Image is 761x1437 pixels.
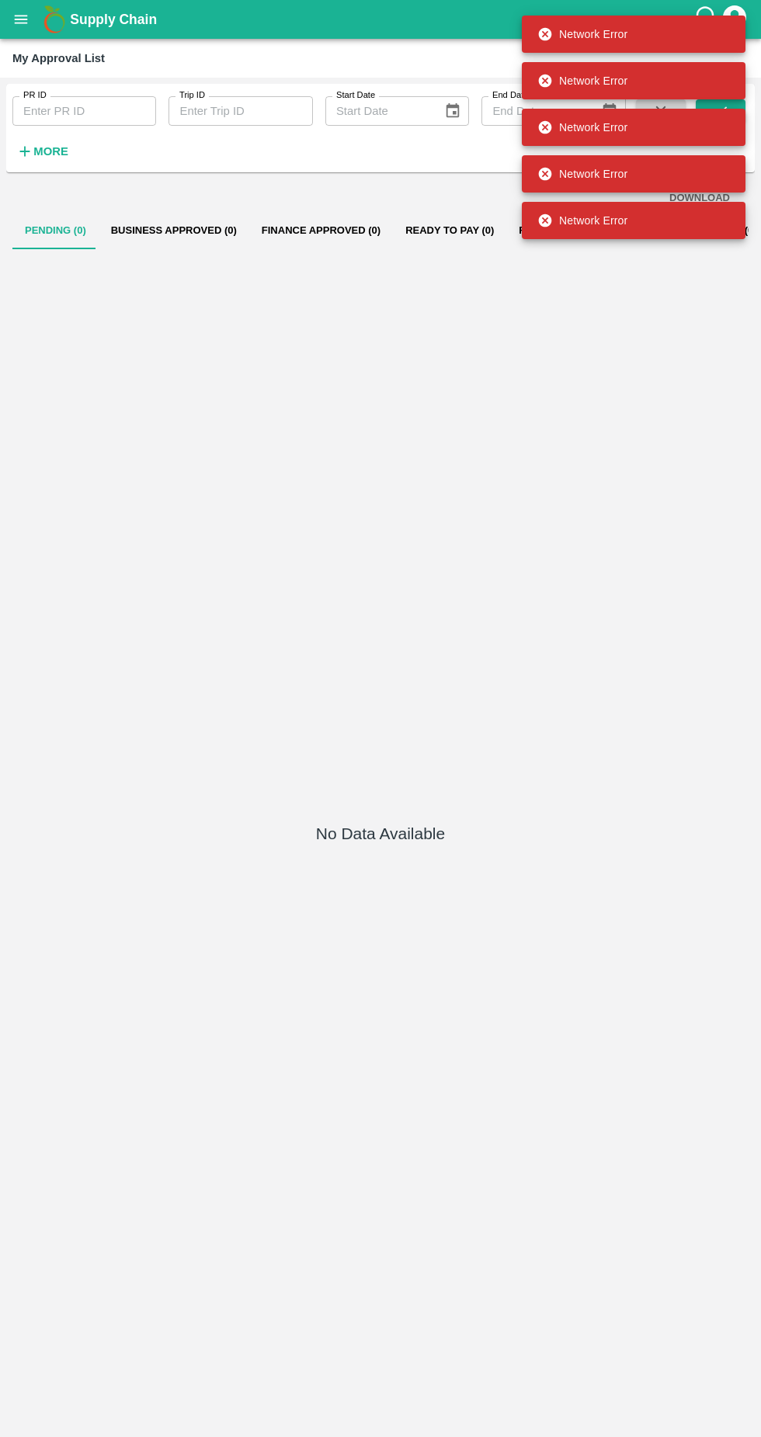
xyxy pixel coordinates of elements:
button: Pending (0) [12,212,99,249]
button: Ready To Pay (0) [393,212,506,249]
a: Supply Chain [70,9,693,30]
input: End Date [481,96,588,126]
div: customer-support [693,5,721,33]
div: Network Error [537,207,627,234]
div: My Approval List [12,48,105,68]
label: End Date [492,89,528,102]
button: Business Approved (0) [99,212,249,249]
b: Supply Chain [70,12,157,27]
button: Choose date [438,96,467,126]
div: Network Error [537,113,627,141]
button: Rejected (0) [506,212,600,249]
button: Finance Approved (0) [249,212,393,249]
img: logo [39,4,70,35]
label: PR ID [23,89,47,102]
input: Enter Trip ID [169,96,312,126]
strong: More [33,145,68,158]
div: Network Error [537,20,627,48]
label: Trip ID [179,89,205,102]
h5: No Data Available [316,823,445,845]
div: Network Error [537,160,627,188]
button: open drawer [3,2,39,37]
div: account of current user [721,3,749,36]
div: Network Error [537,67,627,95]
input: Enter PR ID [12,96,156,126]
label: Start Date [336,89,375,102]
button: More [12,138,72,165]
input: Start Date [325,96,432,126]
